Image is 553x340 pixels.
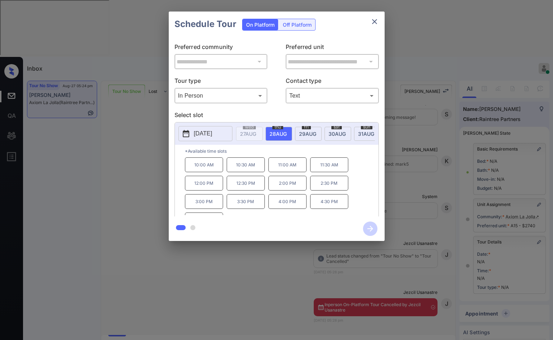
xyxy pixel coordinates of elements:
button: btn-next [359,219,382,238]
p: 5:00 PM [185,212,223,227]
p: 2:00 PM [268,176,307,191]
p: 2:30 PM [310,176,348,191]
p: 4:00 PM [268,194,307,209]
p: 4:30 PM [310,194,348,209]
span: thu [272,125,283,129]
div: date-select [325,127,351,141]
div: Text [287,90,377,102]
p: 11:00 AM [268,157,307,172]
p: Tour type [174,76,268,88]
p: 3:00 PM [185,194,223,209]
span: 30 AUG [328,131,346,137]
span: 28 AUG [269,131,287,137]
span: fri [302,125,311,129]
p: 12:30 PM [227,176,265,191]
span: 31 AUG [358,131,374,137]
p: 3:30 PM [227,194,265,209]
div: Off Platform [279,19,315,30]
span: sun [361,125,372,129]
span: 29 AUG [299,131,316,137]
p: *Available time slots [185,145,379,157]
div: date-select [295,127,322,141]
p: 12:00 PM [185,176,223,191]
p: Contact type [286,76,379,88]
p: 11:30 AM [310,157,348,172]
p: 10:30 AM [227,157,265,172]
p: 10:00 AM [185,157,223,172]
div: In Person [176,90,266,102]
div: date-select [266,127,292,141]
div: date-select [354,127,381,141]
p: Select slot [174,111,379,122]
p: Preferred unit [286,42,379,54]
span: sat [331,125,342,129]
button: close [367,14,382,29]
div: On Platform [242,19,278,30]
p: [DATE] [194,129,212,138]
h2: Schedule Tour [169,12,242,37]
button: [DATE] [178,126,232,141]
p: Preferred community [174,42,268,54]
